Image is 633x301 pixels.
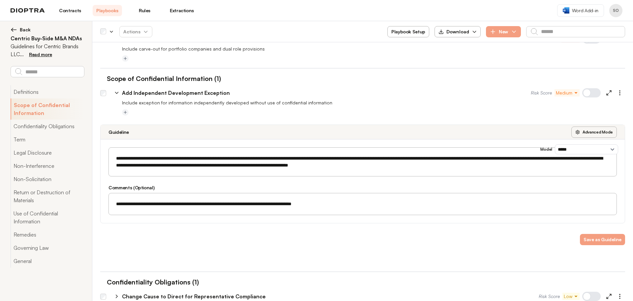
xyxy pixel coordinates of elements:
[562,293,580,300] button: Low
[11,207,84,228] button: Use of Confidential Information
[531,90,552,96] span: Risk Score
[122,89,230,97] p: Add Independent Development Exception
[11,85,84,98] button: Definitions
[122,292,266,300] p: Change Cause to Direct for Representative Compliance
[435,26,481,37] button: Download
[11,34,84,42] h2: Centric Buy-Side M&A NDAs
[564,293,578,300] span: Low
[100,29,106,35] div: Select all
[11,26,84,33] button: Back
[11,133,84,146] button: Term
[11,228,84,241] button: Remedies
[609,4,622,17] button: Profile menu
[387,26,429,37] button: Playbook Setup
[100,74,221,84] h1: Scope of Confidential Information (1)
[122,99,625,106] p: Include exception for information independently developed without use of confidential information
[100,277,199,287] h1: Confidentiality Obligations (1)
[108,184,617,191] h3: Comments (Optional)
[539,293,560,300] span: Risk Score
[108,129,129,135] h3: Guideline
[11,241,84,254] button: Governing Law
[11,186,84,207] button: Return or Destruction of Materials
[122,55,129,62] button: Add tag
[20,51,24,57] span: ...
[11,172,84,186] button: Non-Solicitation
[11,98,84,120] button: Scope of Confidential Information
[540,147,552,152] h3: Model
[11,42,84,58] p: Guidelines for Centric Brands LLC
[563,7,569,14] img: word
[122,46,625,52] p: Include carve-out for portfolio companies and dual role provisions
[571,127,617,138] button: Advanced Mode
[119,26,152,37] button: Actions
[557,4,604,17] a: Word Add-in
[55,5,85,16] a: Contracts
[122,109,129,116] button: Add tag
[118,26,154,38] span: Actions
[11,8,45,13] img: logo
[20,26,31,33] span: Back
[93,5,122,16] a: Playbooks
[11,146,84,159] button: Legal Disclosure
[572,7,598,14] span: Word Add-in
[130,5,159,16] a: Rules
[486,26,521,37] button: New
[11,120,84,133] button: Confidentiality Obligations
[11,159,84,172] button: Non-Interference
[11,26,17,33] img: left arrow
[556,90,578,96] span: Medium
[11,254,84,268] button: General
[167,5,196,16] a: Extractions
[438,28,469,35] div: Download
[555,144,618,154] select: Model
[555,89,580,96] button: Medium
[29,52,52,57] span: Read more
[580,234,625,245] button: Save as Guideline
